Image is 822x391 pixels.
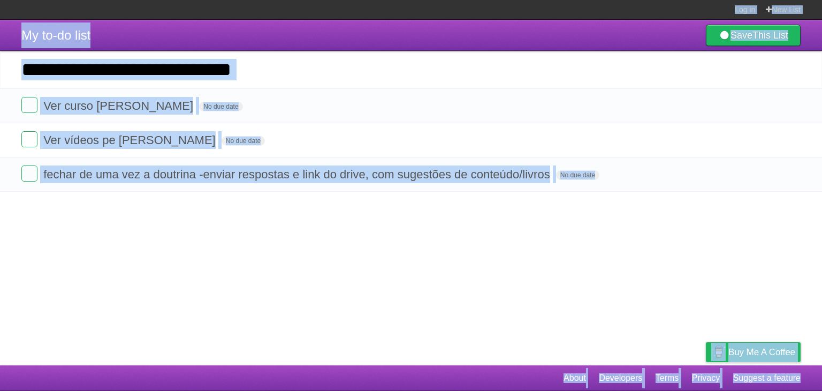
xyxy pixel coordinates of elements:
[43,99,196,112] span: Ver curso [PERSON_NAME]
[599,368,642,388] a: Developers
[21,131,37,147] label: Done
[564,368,586,388] a: About
[21,97,37,113] label: Done
[43,133,218,147] span: Ver vídeos pe [PERSON_NAME]
[728,343,795,362] span: Buy me a coffee
[711,343,726,361] img: Buy me a coffee
[21,28,90,42] span: My to-do list
[222,136,265,146] span: No due date
[752,30,788,41] b: This List
[692,368,720,388] a: Privacy
[199,102,242,111] span: No due date
[706,342,801,362] a: Buy me a coffee
[556,170,599,180] span: No due date
[733,368,801,388] a: Suggest a feature
[656,368,679,388] a: Terms
[706,25,801,46] a: SaveThis List
[43,168,553,181] span: fechar de uma vez a doutrina -enviar respostas e link do drive, com sugestões de conteúdo/livros
[21,166,37,182] label: Done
